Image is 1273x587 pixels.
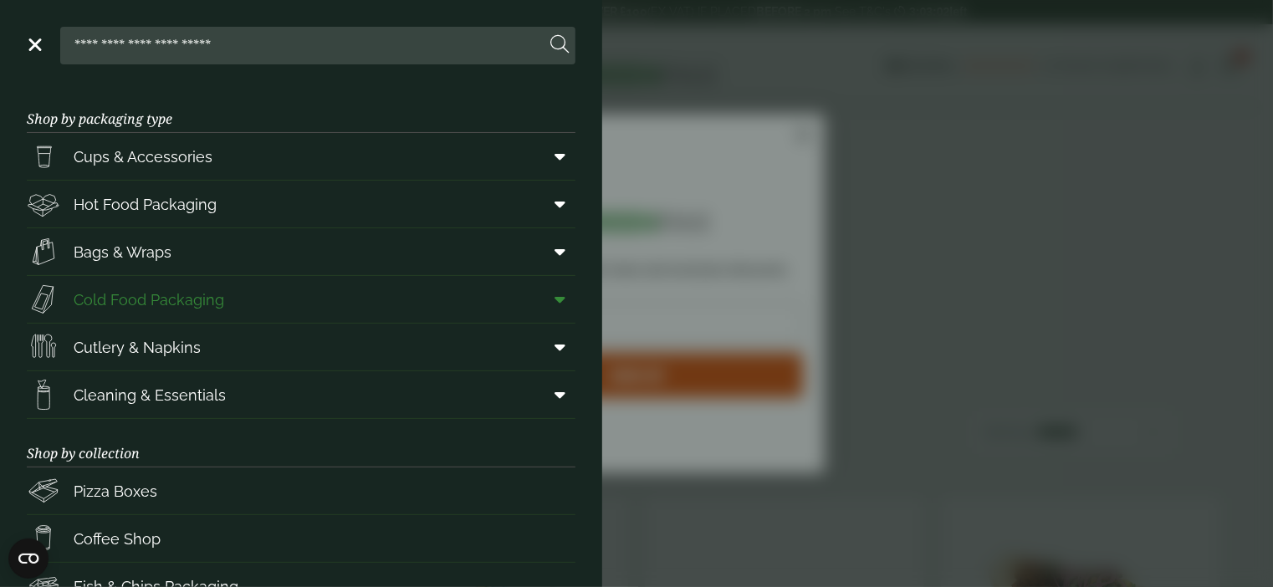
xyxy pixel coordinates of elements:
a: Cutlery & Napkins [27,324,575,370]
img: Paper_carriers.svg [27,235,60,268]
img: Cutlery.svg [27,330,60,364]
a: Bags & Wraps [27,228,575,275]
span: Cutlery & Napkins [74,336,201,359]
button: Open CMP widget [8,539,49,579]
a: Cold Food Packaging [27,276,575,323]
span: Bags & Wraps [74,241,171,263]
img: Sandwich_box.svg [27,283,60,316]
a: Pizza Boxes [27,467,575,514]
a: Hot Food Packaging [27,181,575,227]
span: Pizza Boxes [74,480,157,503]
span: Cups & Accessories [74,145,212,168]
img: Pizza_boxes.svg [27,474,60,508]
img: Deli_box.svg [27,187,60,221]
img: PintNhalf_cup.svg [27,140,60,173]
span: Cold Food Packaging [74,288,224,311]
h3: Shop by collection [27,419,575,467]
span: Coffee Shop [74,528,161,550]
span: Cleaning & Essentials [74,384,226,406]
span: Hot Food Packaging [74,193,217,216]
a: Cups & Accessories [27,133,575,180]
h3: Shop by packaging type [27,84,575,133]
img: HotDrink_paperCup.svg [27,522,60,555]
a: Cleaning & Essentials [27,371,575,418]
a: Coffee Shop [27,515,575,562]
img: open-wipe.svg [27,378,60,411]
